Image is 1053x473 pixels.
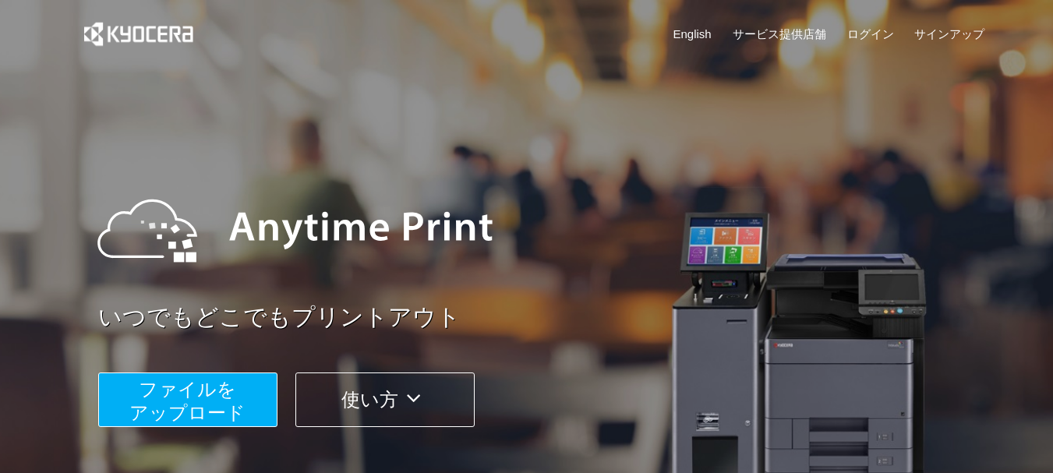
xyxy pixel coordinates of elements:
[733,26,826,42] a: サービス提供店舗
[98,372,277,427] button: ファイルを​​アップロード
[673,26,712,42] a: English
[98,301,995,334] a: いつでもどこでもプリントアウト
[129,379,246,423] span: ファイルを ​​アップロード
[295,372,475,427] button: 使い方
[847,26,894,42] a: ログイン
[914,26,984,42] a: サインアップ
